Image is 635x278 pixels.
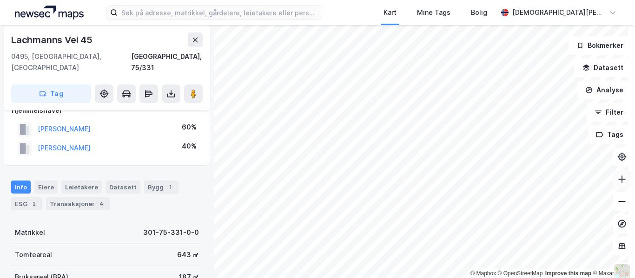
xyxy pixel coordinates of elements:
a: OpenStreetMap [498,270,543,277]
div: 40% [182,141,197,152]
div: [DEMOGRAPHIC_DATA][PERSON_NAME] [512,7,605,18]
button: Datasett [575,58,631,77]
div: 643 ㎡ [177,249,199,260]
div: 1 [165,182,175,192]
div: 60% [182,122,197,133]
div: 0495, [GEOGRAPHIC_DATA], [GEOGRAPHIC_DATA] [11,51,131,73]
input: Søk på adresse, matrikkel, gårdeiere, leietakere eller personer [118,6,322,19]
iframe: Chat Widget [589,233,635,278]
div: Transaksjoner [46,197,110,210]
button: Filter [587,103,631,122]
div: Eiere [34,181,58,194]
a: Improve this map [545,270,591,277]
div: 4 [97,199,106,208]
button: Analyse [577,81,631,99]
div: Mine Tags [417,7,450,18]
div: Tomteareal [15,249,52,260]
div: Bygg [144,181,179,194]
button: Tags [588,125,631,144]
div: Matrikkel [15,227,45,238]
img: logo.a4113a55bc3d86da70a041830d287a7e.svg [15,6,84,19]
div: Datasett [106,181,140,194]
div: Bolig [471,7,487,18]
div: Kontrollprogram for chat [589,233,635,278]
a: Mapbox [470,270,496,277]
div: Info [11,181,31,194]
div: Lachmanns Vei 45 [11,32,94,47]
div: [GEOGRAPHIC_DATA], 75/331 [131,51,203,73]
div: Kart [384,7,397,18]
div: 2 [29,199,39,208]
button: Tag [11,84,91,103]
button: Bokmerker [569,36,631,55]
div: Leietakere [61,181,102,194]
div: 301-75-331-0-0 [143,227,199,238]
div: ESG [11,197,42,210]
